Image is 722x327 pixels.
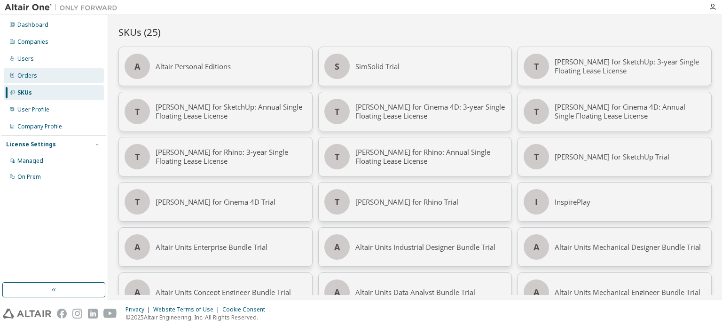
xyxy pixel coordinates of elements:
[518,182,712,222] button: IInspirePlay
[118,92,313,131] button: T[PERSON_NAME] for SketchUp: Annual Single Floating Lease License
[103,309,117,319] img: youtube.svg
[318,92,512,131] button: T[PERSON_NAME] for Cinema 4D: 3-year Single Floating Lease License
[156,47,306,86] div: Altair Personal Editions
[534,243,539,251] span: A
[135,198,140,206] span: T
[156,228,306,266] div: Altair Units Enterprise Bundle Trial
[555,47,706,86] div: [PERSON_NAME] for SketchUp: 3-year Single Floating Lease License
[118,227,313,267] button: AAltair Units Enterprise Bundle Trial
[534,153,539,160] span: T
[17,106,49,113] div: User Profile
[17,38,48,46] div: Companies
[156,183,306,221] div: [PERSON_NAME] for Cinema 4D Trial
[318,272,512,312] button: AAltair Units Data Analyst Bundle Trial
[5,3,122,12] img: Altair One
[335,108,339,115] span: T
[335,63,339,70] span: S
[518,227,712,267] button: AAltair Units Mechanical Designer Bundle Trial
[156,273,306,311] div: Altair Units Concept Engineer Bundle Trial
[518,47,712,86] button: T[PERSON_NAME] for SketchUp: 3-year Single Floating Lease License
[156,137,306,176] div: [PERSON_NAME] for Rhino: 3-year Single Floating Lease License
[518,137,712,176] button: T[PERSON_NAME] for SketchUp Trial
[355,47,506,86] div: SimSolid Trial
[334,243,340,251] span: A
[518,92,712,131] button: T[PERSON_NAME] for Cinema 4D: Annual Single Floating Lease License
[17,123,62,130] div: Company Profile
[126,306,153,313] div: Privacy
[134,288,140,296] span: A
[72,309,82,319] img: instagram.svg
[555,137,706,176] div: [PERSON_NAME] for SketchUp Trial
[335,153,339,160] span: T
[555,228,706,266] div: Altair Units Mechanical Designer Bundle Trial
[518,272,712,312] button: AAltair Units Mechanical Engineer Bundle Trial
[555,273,706,311] div: Altair Units Mechanical Engineer Bundle Trial
[118,25,161,39] span: SKUs (25)
[118,137,313,176] button: T[PERSON_NAME] for Rhino: 3-year Single Floating Lease License
[222,306,271,313] div: Cookie Consent
[88,309,98,319] img: linkedin.svg
[17,21,48,29] div: Dashboard
[57,309,67,319] img: facebook.svg
[534,288,539,296] span: A
[156,92,306,131] div: [PERSON_NAME] for SketchUp: Annual Single Floating Lease License
[118,182,313,222] button: T[PERSON_NAME] for Cinema 4D Trial
[134,63,140,70] span: A
[534,108,539,115] span: T
[335,198,339,206] span: T
[318,47,512,86] button: SSimSolid Trial
[318,227,512,267] button: AAltair Units Industrial Designer Bundle Trial
[6,141,56,148] div: License Settings
[126,313,271,321] p: © 2025 Altair Engineering, Inc. All Rights Reserved.
[355,92,506,131] div: [PERSON_NAME] for Cinema 4D: 3-year Single Floating Lease License
[355,137,506,176] div: [PERSON_NAME] for Rhino: Annual Single Floating Lease License
[134,243,140,251] span: A
[535,198,538,206] span: I
[318,182,512,222] button: T[PERSON_NAME] for Rhino Trial
[555,92,706,131] div: [PERSON_NAME] for Cinema 4D: Annual Single Floating Lease License
[534,63,539,70] span: T
[17,72,37,80] div: Orders
[17,173,41,181] div: On Prem
[118,272,313,312] button: AAltair Units Concept Engineer Bundle Trial
[355,183,506,221] div: [PERSON_NAME] for Rhino Trial
[3,309,51,319] img: altair_logo.svg
[135,153,140,160] span: T
[318,137,512,176] button: T[PERSON_NAME] for Rhino: Annual Single Floating Lease License
[153,306,222,313] div: Website Terms of Use
[334,288,340,296] span: A
[555,183,706,221] div: InspirePlay
[17,157,43,165] div: Managed
[355,228,506,266] div: Altair Units Industrial Designer Bundle Trial
[135,108,140,115] span: T
[355,273,506,311] div: Altair Units Data Analyst Bundle Trial
[17,89,32,96] div: SKUs
[118,47,313,86] button: AAltair Personal Editions
[17,55,34,63] div: Users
